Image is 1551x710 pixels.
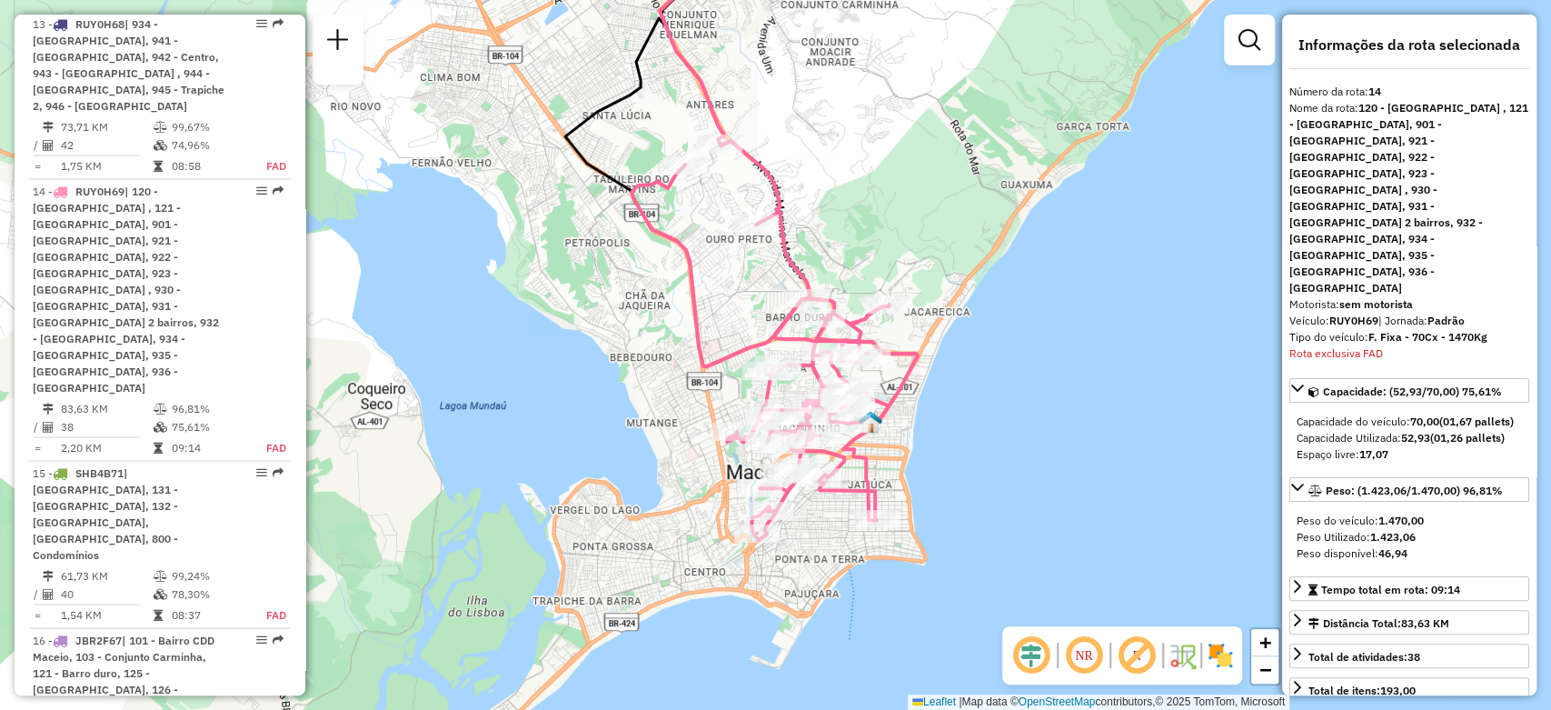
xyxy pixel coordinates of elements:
td: FAD [246,157,287,175]
strong: F. Fixa - 70Cx - 1470Kg [1368,330,1487,344]
td: 1,54 KM [60,606,153,625]
div: Total de itens: [1308,683,1416,699]
i: % de utilização do peso [154,571,167,582]
td: 78,30% [171,585,246,604]
span: RUY0H69 [75,185,124,198]
i: % de utilização da cubagem [154,140,167,151]
img: Fluxo de ruas [1168,641,1197,670]
span: Total de atividades: [1308,650,1420,664]
span: 83,63 KM [1401,616,1449,630]
div: Veículo: [1289,313,1529,329]
strong: 46,94 [1378,546,1407,560]
a: Distância Total:83,63 KM [1289,610,1529,635]
a: Total de atividades:38 [1289,644,1529,668]
td: / [33,585,42,604]
td: FAD [246,606,287,625]
span: Ocultar NR [1062,634,1106,677]
a: Zoom out [1251,656,1278,684]
a: Nova sessão e pesquisa [320,22,356,63]
div: Espaço livre: [1297,446,1522,463]
i: Tempo total em rota [154,443,163,454]
span: Tempo total em rota: 09:14 [1321,583,1460,596]
span: | 934 - [GEOGRAPHIC_DATA], 941 - [GEOGRAPHIC_DATA], 942 - Centro, 943 - [GEOGRAPHIC_DATA] , 944 -... [33,17,224,113]
div: Motorista: [1289,296,1529,313]
span: | [GEOGRAPHIC_DATA], 131 - [GEOGRAPHIC_DATA], 132 - [GEOGRAPHIC_DATA], [GEOGRAPHIC_DATA], 800 - C... [33,466,178,562]
div: Capacidade Utilizada: [1297,430,1522,446]
em: Rota exportada [273,635,283,645]
i: % de utilização do peso [154,122,167,133]
div: Número da rota: [1289,84,1529,100]
td: = [33,439,42,457]
td: = [33,606,42,625]
td: 09:14 [171,439,246,457]
div: Capacidade do veículo: [1297,414,1522,430]
a: Exibir filtros [1231,22,1268,58]
em: Opções [256,467,267,478]
span: Exibir rótulo [1115,634,1158,677]
td: 73,71 KM [60,118,153,136]
a: Tempo total em rota: 09:14 [1289,576,1529,601]
strong: RUY0H69 [1329,314,1378,327]
span: Ocultar deslocamento [1009,634,1053,677]
td: = [33,157,42,175]
span: | 120 - [GEOGRAPHIC_DATA] , 121 - [GEOGRAPHIC_DATA], 901 - [GEOGRAPHIC_DATA], 921 - [GEOGRAPHIC_D... [33,185,219,395]
span: Peso: (1.423,06/1.470,00) 96,81% [1326,484,1503,497]
em: Opções [256,185,267,196]
div: Peso Utilizado: [1297,529,1522,545]
img: 303 UDC Full Litoral [859,410,882,434]
strong: 17,07 [1359,447,1388,461]
em: Opções [256,635,267,645]
span: | [959,695,961,708]
span: JBR2F67 [75,634,122,647]
a: Peso: (1.423,06/1.470,00) 96,81% [1289,477,1529,502]
strong: 1.423,06 [1370,530,1416,544]
a: Leaflet [912,695,956,708]
strong: 120 - [GEOGRAPHIC_DATA] , 121 - [GEOGRAPHIC_DATA], 901 - [GEOGRAPHIC_DATA], 921 - [GEOGRAPHIC_DAT... [1289,101,1528,295]
span: SHB4B71 [75,466,124,480]
span: 15 - [33,466,178,562]
a: OpenStreetMap [1019,695,1096,708]
strong: 14 [1368,85,1381,98]
td: 1,75 KM [60,157,153,175]
i: Distância Total [43,122,54,133]
div: Nome da rota: [1289,100,1529,296]
img: Exibir/Ocultar setores [1206,641,1235,670]
td: 96,81% [171,400,246,418]
td: 99,67% [171,118,246,136]
i: Total de Atividades [43,140,54,151]
strong: (01,26 pallets) [1430,431,1505,445]
div: Peso disponível: [1297,545,1522,562]
a: Capacidade: (52,93/70,00) 75,61% [1289,378,1529,403]
span: | Jornada: [1378,314,1465,327]
em: Rota exportada [273,467,283,478]
td: 75,61% [171,418,246,436]
td: 42 [60,136,153,155]
i: Total de Atividades [43,589,54,600]
a: Zoom in [1251,629,1278,656]
td: 83,63 KM [60,400,153,418]
td: 74,96% [171,136,246,155]
td: 99,24% [171,567,246,585]
td: / [33,136,42,155]
div: Rota exclusiva FAD [1289,345,1529,362]
i: Distância Total [43,404,54,415]
strong: 38 [1407,650,1420,664]
strong: 1.470,00 [1378,514,1424,527]
div: Distância Total: [1308,615,1449,632]
span: Peso do veículo: [1297,514,1424,527]
span: 14 - [33,185,219,395]
td: 61,73 KM [60,567,153,585]
div: Map data © contributors,© 2025 TomTom, Microsoft [908,695,1289,710]
strong: sem motorista [1339,297,1413,311]
strong: (01,67 pallets) [1439,415,1514,428]
td: 08:37 [171,606,246,625]
span: Capacidade: (52,93/70,00) 75,61% [1323,385,1502,398]
div: Tipo do veículo: [1289,329,1529,345]
i: Total de Atividades [43,422,54,433]
td: / [33,418,42,436]
strong: 70,00 [1410,415,1439,428]
em: Opções [256,18,267,29]
td: 2,20 KM [60,439,153,457]
strong: 193,00 [1380,684,1416,697]
em: Rota exportada [273,18,283,29]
